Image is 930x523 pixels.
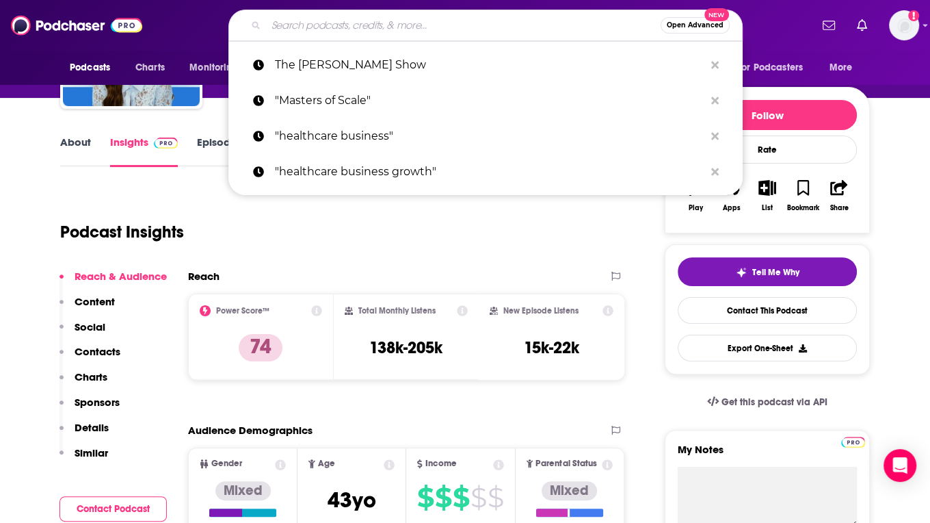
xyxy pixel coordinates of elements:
[75,345,120,358] p: Contacts
[189,58,238,77] span: Monitoring
[328,494,376,511] a: 43yo
[75,295,115,308] p: Content
[841,437,865,448] img: Podchaser Pro
[417,487,434,509] span: $
[197,136,269,167] a: Episodes1049
[749,171,785,220] button: List
[59,320,105,346] button: Social
[228,83,743,118] a: "Masters of Scale"
[328,487,376,513] span: 43 yo
[851,14,873,37] a: Show notifications dropdown
[889,10,919,40] button: Show profile menu
[889,10,919,40] span: Logged in as KristinZanini
[678,443,857,467] label: My Notes
[889,10,919,40] img: User Profile
[59,421,109,446] button: Details
[762,204,773,212] div: List
[59,396,120,421] button: Sponsors
[228,154,743,190] a: "healthcare business growth"
[661,17,730,34] button: Open AdvancedNew
[883,449,916,482] div: Open Intercom Messenger
[11,12,142,38] img: Podchaser - Follow, Share and Rate Podcasts
[678,136,857,164] div: Rate
[180,55,256,81] button: open menu
[536,481,603,517] a: Mixed
[678,257,857,286] button: tell me why sparkleTell Me Why
[59,446,108,472] button: Similar
[453,487,469,509] span: $
[59,370,107,396] button: Charts
[721,396,827,408] span: Get this podcast via API
[678,297,857,324] a: Contact This Podcast
[435,487,451,509] span: $
[728,55,823,81] button: open menu
[752,267,799,278] span: Tell Me Why
[275,83,704,118] p: "Masters of Scale"
[678,100,857,130] button: Follow
[908,10,919,21] svg: Add a profile image
[820,55,870,81] button: open menu
[188,270,220,283] h2: Reach
[275,154,704,190] p: "healthcare business growth"
[266,14,661,36] input: Search podcasts, credits, & more...
[470,487,486,509] span: $
[59,345,120,370] button: Contacts
[216,306,269,316] h2: Power Score™
[704,8,729,21] span: New
[110,136,178,167] a: InsightsPodchaser Pro
[503,306,579,316] h2: New Episode Listens
[228,47,743,83] a: The [PERSON_NAME] Show
[488,487,503,509] span: $
[696,385,838,419] a: Get this podcast via API
[678,335,857,361] button: Export One-Sheet
[228,10,743,41] div: Search podcasts, credits, & more...
[535,459,596,468] span: Parental Status
[821,171,857,220] button: Share
[70,58,110,77] span: Podcasts
[369,337,442,358] h3: 138k-205k
[75,320,105,333] p: Social
[829,58,853,77] span: More
[678,171,713,220] button: Play
[239,334,282,361] p: 74
[60,222,184,242] h1: Podcast Insights
[135,58,165,77] span: Charts
[60,136,91,167] a: About
[209,481,276,517] a: Mixed
[59,496,167,522] button: Contact Podcast
[59,270,167,295] button: Reach & Audience
[667,22,723,29] span: Open Advanced
[275,47,704,83] p: The Amy Porterfield Show
[785,171,821,220] button: Bookmark
[75,270,167,283] p: Reach & Audience
[542,481,597,500] div: Mixed
[154,138,178,149] img: Podchaser Pro
[524,337,579,358] h3: 15k-22k
[817,14,840,37] a: Show notifications dropdown
[59,295,115,320] button: Content
[318,459,335,468] span: Age
[358,306,436,316] h2: Total Monthly Listens
[215,481,271,500] div: Mixed
[60,55,128,81] button: open menu
[75,421,109,434] p: Details
[75,370,107,383] p: Charts
[736,267,747,278] img: tell me why sparkle
[737,58,803,77] span: For Podcasters
[829,204,848,212] div: Share
[127,55,173,81] a: Charts
[787,204,819,212] div: Bookmark
[75,446,108,459] p: Similar
[188,424,313,437] h2: Audience Demographics
[228,118,743,154] a: "healthcare business"
[275,118,704,154] p: "healthcare business"
[723,204,741,212] div: Apps
[841,435,865,448] a: Pro website
[713,171,749,220] button: Apps
[425,459,457,468] span: Income
[211,459,242,468] span: Gender
[417,487,503,509] a: $$$$$
[689,204,703,212] div: Play
[75,396,120,409] p: Sponsors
